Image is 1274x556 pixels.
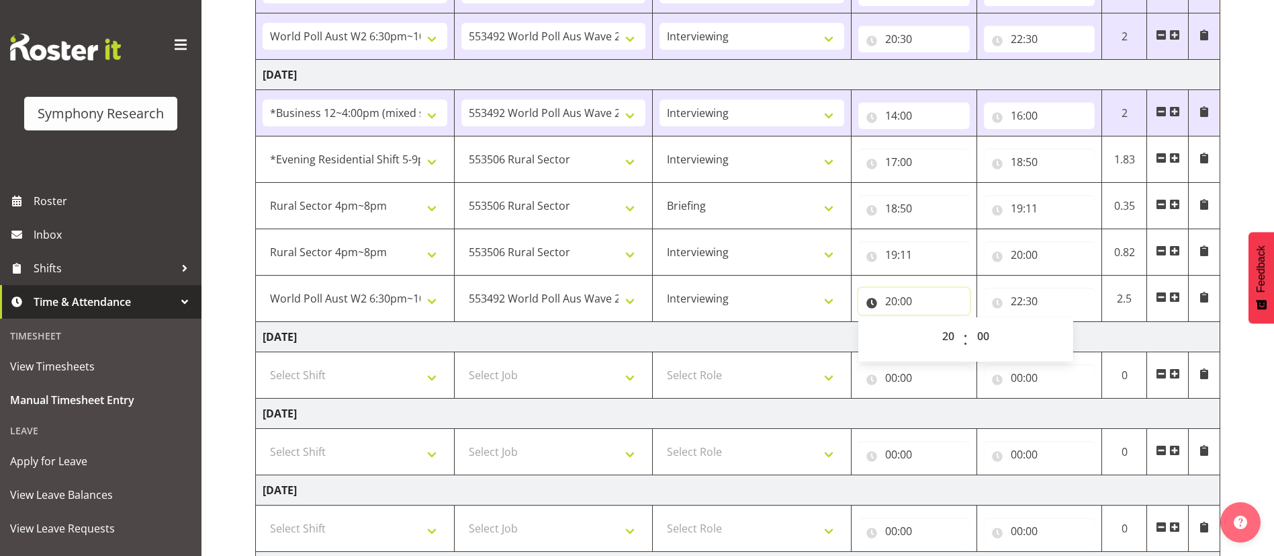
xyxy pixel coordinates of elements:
input: Click to select... [858,149,970,175]
input: Click to select... [984,364,1095,391]
span: View Timesheets [10,356,191,376]
a: View Leave Balances [3,478,198,512]
input: Click to select... [984,102,1095,129]
span: Roster [34,191,195,211]
span: : [963,323,968,356]
td: 0 [1102,506,1147,552]
input: Click to select... [858,195,970,222]
span: Manual Timesheet Entry [10,390,191,410]
span: View Leave Requests [10,518,191,539]
a: Manual Timesheet Entry [3,383,198,417]
img: help-xxl-2.png [1234,516,1247,529]
input: Click to select... [858,288,970,315]
span: Apply for Leave [10,451,191,471]
input: Click to select... [858,102,970,129]
div: Leave [3,417,198,444]
td: 1.83 [1102,136,1147,183]
input: Click to select... [984,195,1095,222]
td: [DATE] [256,322,1220,352]
td: [DATE] [256,60,1220,90]
input: Click to select... [984,241,1095,268]
td: 0 [1102,429,1147,475]
td: [DATE] [256,475,1220,506]
span: Time & Attendance [34,292,175,312]
span: Feedback [1255,245,1267,292]
input: Click to select... [984,518,1095,545]
td: 0.82 [1102,229,1147,276]
button: Feedback - Show survey [1248,232,1274,323]
td: 0.35 [1102,183,1147,229]
img: Rosterit website logo [10,34,121,61]
div: Symphony Research [38,104,164,124]
td: 2 [1102,90,1147,136]
input: Click to select... [984,149,1095,175]
input: Click to select... [858,518,970,545]
input: Click to select... [858,441,970,468]
span: Inbox [34,225,195,245]
a: View Leave Requests [3,512,198,545]
input: Click to select... [984,441,1095,468]
span: View Leave Balances [10,485,191,505]
input: Click to select... [984,26,1095,52]
td: 0 [1102,352,1147,399]
input: Click to select... [858,26,970,52]
td: [DATE] [256,399,1220,429]
a: Apply for Leave [3,444,198,478]
input: Click to select... [984,288,1095,315]
div: Timesheet [3,322,198,350]
a: View Timesheets [3,350,198,383]
td: 2.5 [1102,276,1147,322]
input: Click to select... [858,364,970,391]
input: Click to select... [858,241,970,268]
span: Shifts [34,258,175,278]
td: 2 [1102,13,1147,60]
